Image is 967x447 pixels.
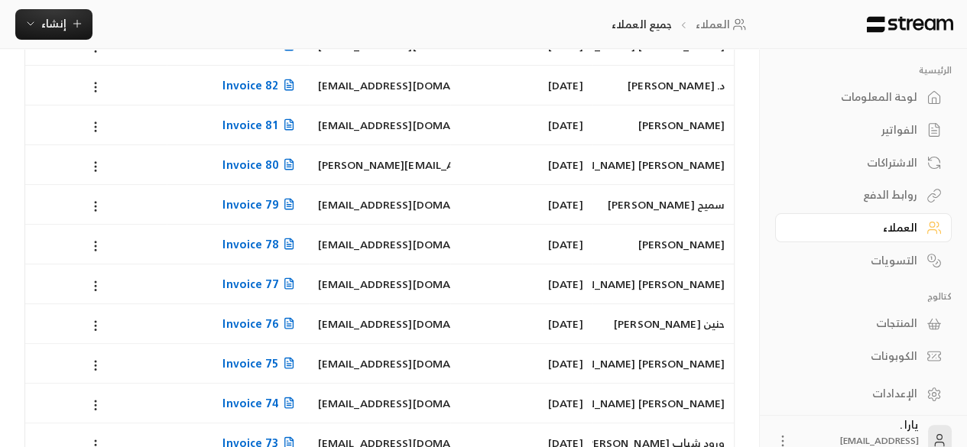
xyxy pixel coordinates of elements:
div: [DATE] [459,145,582,184]
div: [DATE] [459,66,582,105]
span: Invoice 82 [222,76,299,95]
a: روابط الدفع [775,180,952,210]
div: [DATE] [459,304,582,343]
div: [EMAIL_ADDRESS][DOMAIN_NAME] [318,66,441,105]
span: Invoice 81 [222,115,299,134]
div: [EMAIL_ADDRESS][DOMAIN_NAME] [318,264,441,303]
div: العملاء [794,220,917,235]
div: [DATE] [459,105,582,144]
div: [PERSON_NAME] [PERSON_NAME] [602,344,725,383]
span: Invoice 75 [222,354,299,373]
a: الإعدادات [775,379,952,409]
div: [EMAIL_ADDRESS][DOMAIN_NAME] [318,344,441,383]
nav: breadcrumb [612,17,751,32]
a: المنتجات [775,309,952,338]
span: Invoice 74 [222,394,299,413]
div: المنتجات [794,316,917,331]
div: [EMAIL_ADDRESS][DOMAIN_NAME] [318,304,441,343]
div: [DATE] [459,225,582,264]
div: [DATE] [459,264,582,303]
span: Invoice 77 [222,274,299,293]
div: [EMAIL_ADDRESS][DOMAIN_NAME] [318,384,441,423]
div: [PERSON_NAME] [PERSON_NAME] [602,145,725,184]
div: [PERSON_NAME][EMAIL_ADDRESS][DOMAIN_NAME] [318,145,441,184]
img: Logo [865,16,955,33]
div: لوحة المعلومات [794,89,917,105]
a: العملاء [775,213,952,243]
p: كتالوج [775,290,952,303]
div: [PERSON_NAME] [PERSON_NAME] [602,264,725,303]
a: العملاء [695,17,751,32]
div: سميح [PERSON_NAME] [602,185,725,224]
a: لوحة المعلومات [775,83,952,112]
a: الفواتير [775,115,952,145]
a: الكوبونات [775,342,952,371]
div: [DATE] [459,344,582,383]
p: الرئيسية [775,64,952,76]
div: [EMAIL_ADDRESS][DOMAIN_NAME] [318,185,441,224]
div: الكوبونات [794,348,917,364]
span: Invoice 78 [222,235,299,254]
div: [EMAIL_ADDRESS][DOMAIN_NAME] [318,225,441,264]
div: الفواتير [794,122,917,138]
span: Invoice 76 [222,314,299,333]
p: جميع العملاء [612,17,672,32]
div: التسويات [794,253,917,268]
a: الاشتراكات [775,147,952,177]
div: الإعدادات [794,386,917,401]
div: [EMAIL_ADDRESS][DOMAIN_NAME] [318,105,441,144]
button: إنشاء [15,9,92,40]
div: [PERSON_NAME] [602,105,725,144]
div: د. [PERSON_NAME] [602,66,725,105]
span: Invoice 79 [222,195,299,214]
div: الاشتراكات [794,155,917,170]
span: Invoice 80 [222,155,299,174]
div: حنين [PERSON_NAME] [602,304,725,343]
div: [PERSON_NAME] [602,225,725,264]
div: [PERSON_NAME] [PERSON_NAME] [602,384,725,423]
div: [DATE] [459,384,582,423]
a: التسويات [775,245,952,275]
div: [DATE] [459,185,582,224]
span: إنشاء [41,14,67,33]
div: روابط الدفع [794,187,917,202]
